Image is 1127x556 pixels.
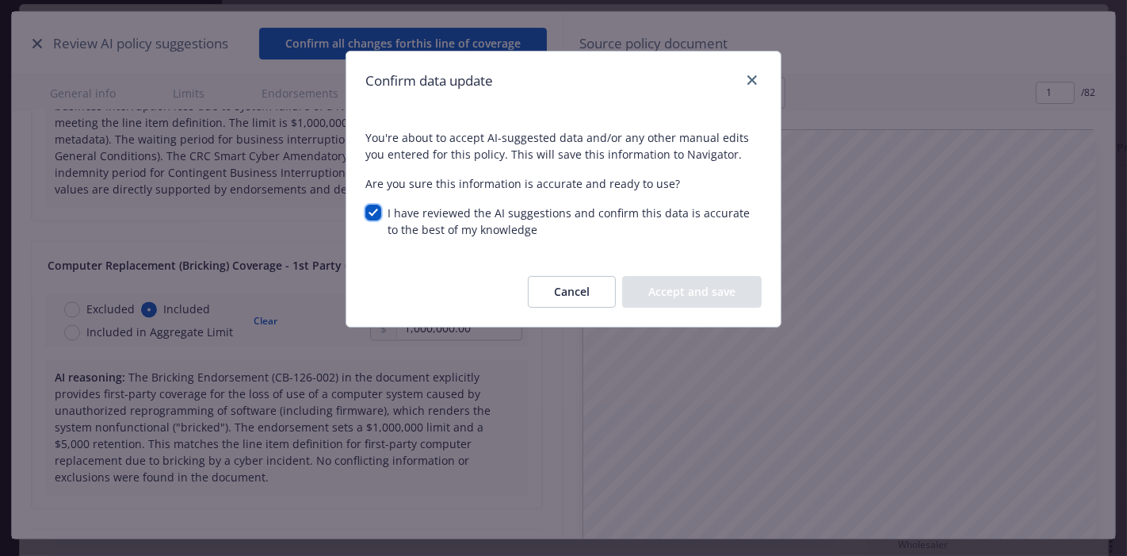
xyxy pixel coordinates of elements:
[388,205,750,237] span: I have reviewed the AI suggestions and confirm this data is accurate to the best of my knowledge
[528,276,616,308] button: Cancel
[365,71,493,91] h1: Confirm data update
[365,129,762,163] span: You're about to accept AI-suggested data and/or any other manual edits you entered for this polic...
[743,71,762,90] a: close
[365,175,762,192] span: Are you sure this information is accurate and ready to use?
